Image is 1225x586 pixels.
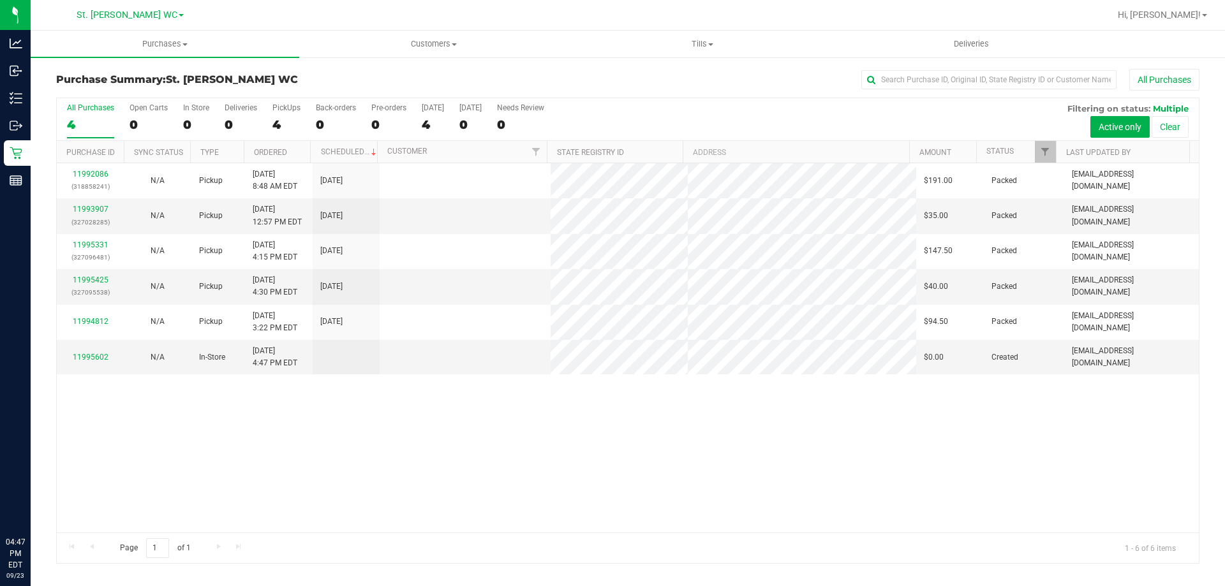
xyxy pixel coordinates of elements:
a: 11994812 [73,317,108,326]
p: 09/23 [6,571,25,580]
span: [DATE] [320,210,343,222]
input: 1 [146,538,169,558]
span: St. [PERSON_NAME] WC [166,73,298,85]
a: Status [986,147,1014,156]
span: Packed [991,281,1017,293]
button: N/A [151,245,165,257]
button: N/A [151,175,165,187]
span: [DATE] 3:22 PM EDT [253,310,297,334]
span: $35.00 [924,210,948,222]
a: 11993907 [73,205,108,214]
span: St. [PERSON_NAME] WC [77,10,177,20]
span: [EMAIL_ADDRESS][DOMAIN_NAME] [1072,239,1191,263]
a: Ordered [254,148,287,157]
div: All Purchases [67,103,114,112]
span: [DATE] 4:47 PM EDT [253,345,297,369]
span: Not Applicable [151,211,165,220]
div: Pre-orders [371,103,406,112]
button: All Purchases [1129,69,1199,91]
span: $147.50 [924,245,953,257]
span: Page of 1 [109,538,201,558]
inline-svg: Retail [10,147,22,159]
span: Hi, [PERSON_NAME]! [1118,10,1201,20]
span: Packed [991,210,1017,222]
span: [DATE] [320,281,343,293]
span: [EMAIL_ADDRESS][DOMAIN_NAME] [1072,274,1191,298]
div: Needs Review [497,103,544,112]
div: 4 [422,117,444,132]
span: $191.00 [924,175,953,187]
inline-svg: Inbound [10,64,22,77]
span: In-Store [199,351,225,363]
th: Address [683,141,909,163]
span: $94.50 [924,316,948,328]
a: Tills [568,31,836,57]
span: Not Applicable [151,282,165,291]
div: Deliveries [225,103,257,112]
a: 11992086 [73,170,108,179]
p: (327028285) [64,216,116,228]
span: [DATE] [320,175,343,187]
div: 0 [130,117,168,132]
a: Customer [387,147,427,156]
div: 4 [67,117,114,132]
div: PickUps [272,103,301,112]
span: $0.00 [924,351,944,363]
button: N/A [151,316,165,328]
a: Purchase ID [66,148,115,157]
iframe: Resource center [13,484,51,522]
a: 11995425 [73,275,108,284]
inline-svg: Analytics [10,37,22,50]
button: Clear [1152,116,1189,138]
span: [DATE] 8:48 AM EDT [253,168,297,193]
a: 11995331 [73,240,108,249]
a: Purchases [31,31,299,57]
div: Open Carts [130,103,168,112]
span: Not Applicable [151,176,165,185]
span: Pickup [199,175,223,187]
p: (327095538) [64,286,116,298]
span: Created [991,351,1018,363]
inline-svg: Outbound [10,119,22,132]
span: [DATE] 4:30 PM EDT [253,274,297,298]
a: Last Updated By [1066,148,1131,157]
div: [DATE] [459,103,482,112]
span: Pickup [199,281,223,293]
span: Tills [568,38,836,50]
a: Sync Status [134,148,183,157]
div: Back-orders [316,103,356,112]
span: Pickup [199,210,223,222]
inline-svg: Inventory [10,92,22,105]
p: (318858241) [64,180,116,193]
button: N/A [151,210,165,222]
div: 0 [459,117,482,132]
span: Not Applicable [151,317,165,326]
button: N/A [151,281,165,293]
span: $40.00 [924,281,948,293]
span: [EMAIL_ADDRESS][DOMAIN_NAME] [1072,310,1191,334]
a: Filter [1035,141,1056,163]
div: 0 [371,117,406,132]
div: In Store [183,103,209,112]
a: Filter [526,141,547,163]
a: Type [200,148,219,157]
span: Packed [991,316,1017,328]
span: [EMAIL_ADDRESS][DOMAIN_NAME] [1072,203,1191,228]
span: Not Applicable [151,246,165,255]
span: [DATE] 4:15 PM EDT [253,239,297,263]
p: (327096481) [64,251,116,263]
a: Customers [299,31,568,57]
span: 1 - 6 of 6 items [1115,538,1186,557]
span: Packed [991,245,1017,257]
inline-svg: Reports [10,174,22,187]
span: Packed [991,175,1017,187]
span: Pickup [199,316,223,328]
button: Active only [1090,116,1150,138]
a: Deliveries [837,31,1106,57]
a: State Registry ID [557,148,624,157]
span: Deliveries [937,38,1006,50]
span: [EMAIL_ADDRESS][DOMAIN_NAME] [1072,345,1191,369]
span: [DATE] 12:57 PM EDT [253,203,302,228]
span: Purchases [31,38,299,50]
span: Multiple [1153,103,1189,114]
